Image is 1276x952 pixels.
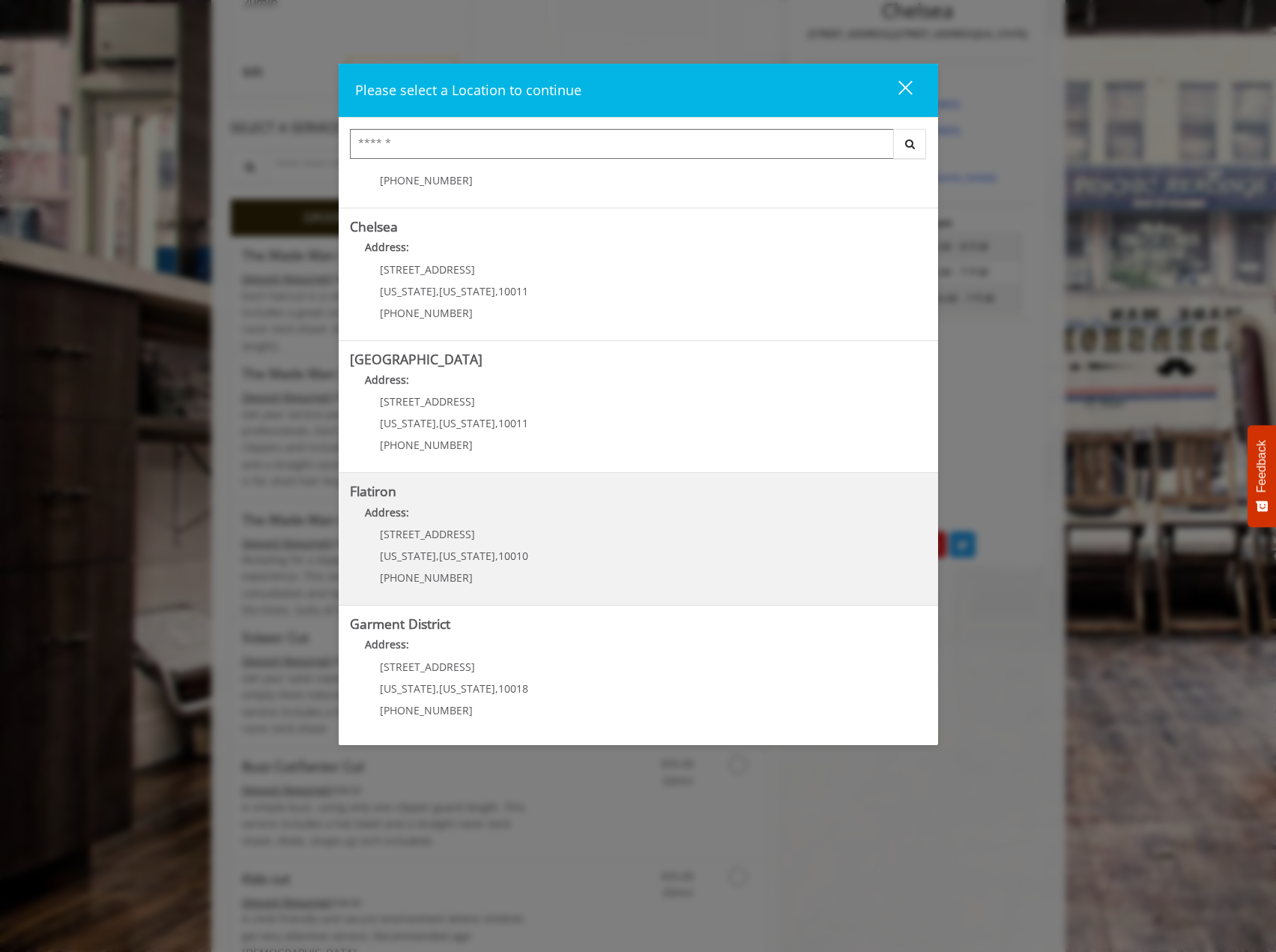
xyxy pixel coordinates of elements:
button: close dialog [871,75,922,106]
input: Search Center [350,129,894,159]
span: 10011 [498,416,528,430]
b: Address: [365,240,409,254]
span: [STREET_ADDRESS] [380,660,475,674]
b: Garment District [350,615,450,633]
span: , [436,416,439,430]
span: 10011 [498,284,528,298]
b: Address: [365,373,409,387]
span: , [436,681,439,696]
span: , [495,284,498,298]
span: , [436,549,439,563]
span: , [495,549,498,563]
span: , [495,681,498,696]
span: [US_STATE] [380,549,436,563]
b: Flatiron [350,482,396,500]
span: 10018 [498,681,528,696]
span: Feedback [1255,440,1269,492]
b: Chelsea [350,217,398,235]
span: [US_STATE] [380,416,436,430]
div: close dialog [881,79,911,102]
span: [PHONE_NUMBER] [380,306,473,320]
span: , [495,416,498,430]
span: [STREET_ADDRESS] [380,527,475,541]
span: [PHONE_NUMBER] [380,703,473,717]
span: [US_STATE] [439,549,495,563]
button: Feedback - Show survey [1248,425,1276,527]
span: Please select a Location to continue [355,81,581,99]
span: [US_STATE] [380,681,436,696]
span: [PHONE_NUMBER] [380,173,473,187]
span: [STREET_ADDRESS] [380,394,475,409]
span: [STREET_ADDRESS] [380,262,475,277]
span: , [436,284,439,298]
span: [PHONE_NUMBER] [380,570,473,585]
span: [US_STATE] [439,284,495,298]
i: Search button [901,139,919,149]
span: [US_STATE] [439,681,495,696]
span: [US_STATE] [380,284,436,298]
span: 10010 [498,549,528,563]
span: [PHONE_NUMBER] [380,438,473,452]
span: [US_STATE] [439,416,495,430]
b: Address: [365,637,409,651]
div: Center Select [350,129,927,166]
b: [GEOGRAPHIC_DATA] [350,350,483,368]
b: Address: [365,505,409,519]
